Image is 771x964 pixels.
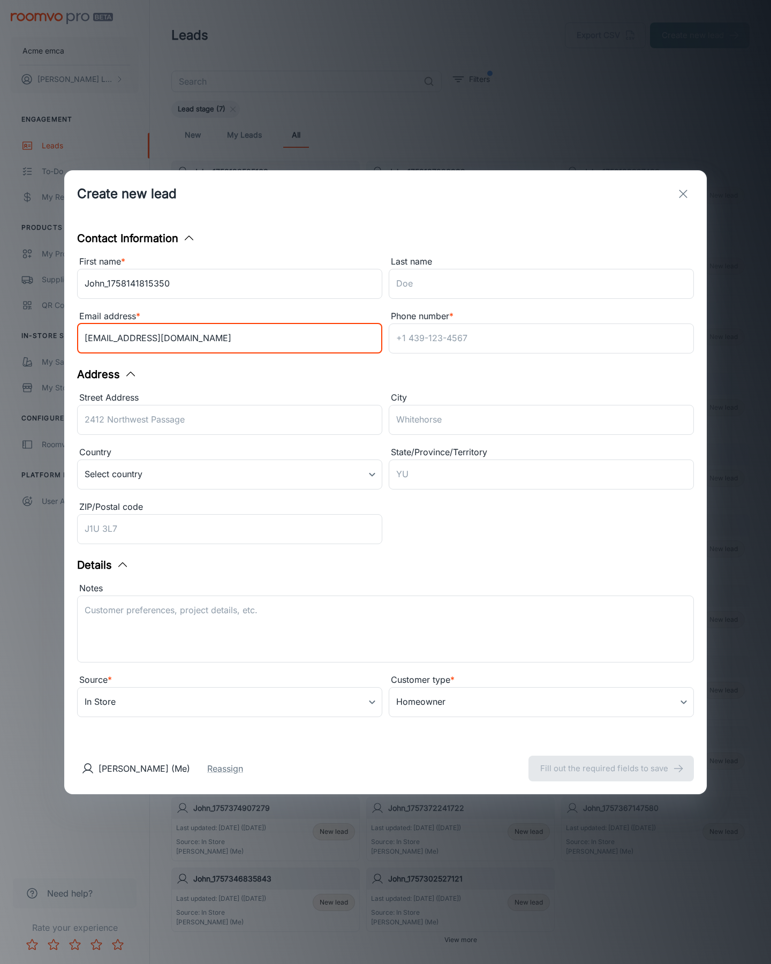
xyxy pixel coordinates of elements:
[389,269,694,299] input: Doe
[77,673,382,687] div: Source
[77,310,382,323] div: Email address
[77,366,137,382] button: Address
[389,673,694,687] div: Customer type
[389,687,694,717] div: Homeowner
[77,514,382,544] input: J1U 3L7
[77,323,382,353] input: myname@example.com
[77,405,382,435] input: 2412 Northwest Passage
[77,230,195,246] button: Contact Information
[99,762,190,775] p: [PERSON_NAME] (Me)
[77,391,382,405] div: Street Address
[77,687,382,717] div: In Store
[77,446,382,460] div: Country
[77,255,382,269] div: First name
[77,500,382,514] div: ZIP/Postal code
[389,255,694,269] div: Last name
[389,310,694,323] div: Phone number
[77,184,177,204] h1: Create new lead
[389,405,694,435] input: Whitehorse
[672,183,694,205] button: exit
[77,557,129,573] button: Details
[389,391,694,405] div: City
[207,762,243,775] button: Reassign
[389,323,694,353] input: +1 439-123-4567
[77,460,382,489] div: Select country
[77,269,382,299] input: John
[389,460,694,489] input: YU
[77,582,694,596] div: Notes
[389,446,694,460] div: State/Province/Territory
